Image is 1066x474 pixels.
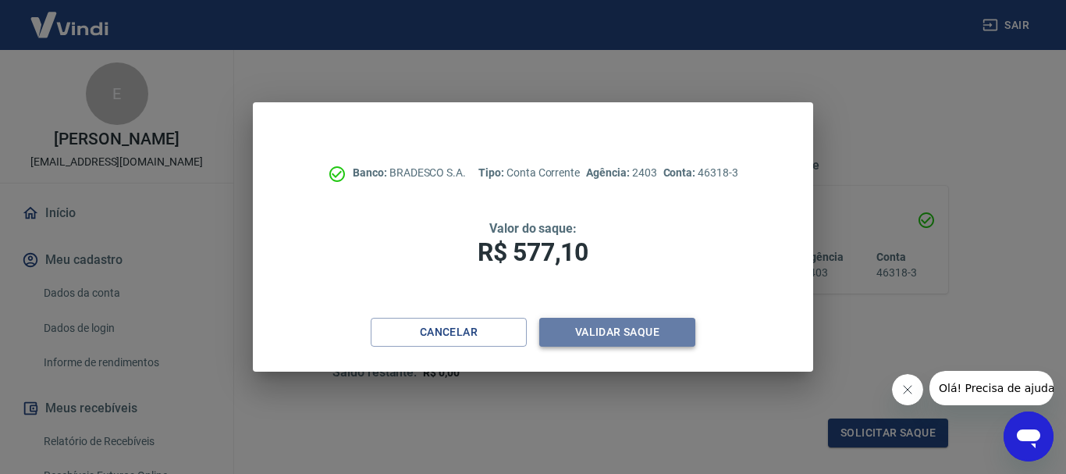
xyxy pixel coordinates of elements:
span: Tipo: [478,166,506,179]
span: Banco: [353,166,389,179]
iframe: Botão para abrir a janela de mensagens [1004,412,1054,462]
span: R$ 577,10 [478,237,588,267]
iframe: Mensagem da empresa [929,371,1054,405]
button: Validar saque [539,318,695,347]
p: 2403 [586,165,656,181]
span: Olá! Precisa de ajuda? [9,11,131,23]
span: Agência: [586,166,632,179]
p: Conta Corrente [478,165,580,181]
span: Valor do saque: [489,221,577,236]
p: BRADESCO S.A. [353,165,466,181]
iframe: Fechar mensagem [892,374,923,405]
p: 46318-3 [663,165,738,181]
button: Cancelar [371,318,527,347]
span: Conta: [663,166,698,179]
